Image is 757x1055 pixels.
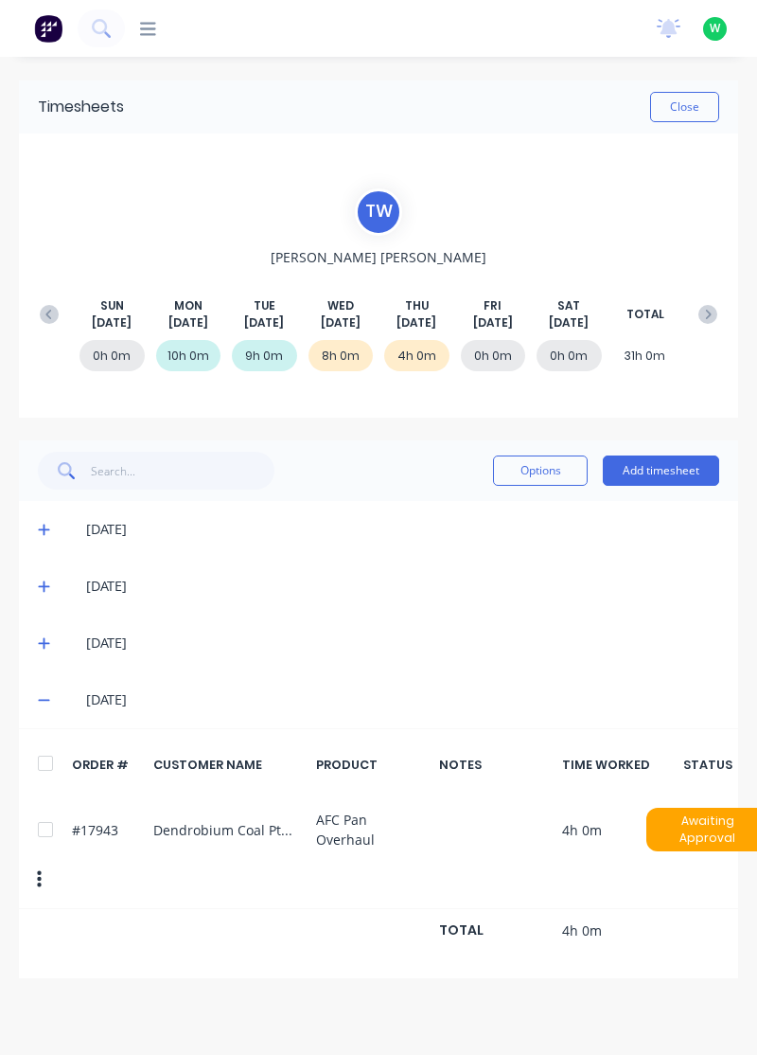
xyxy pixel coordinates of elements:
button: Close [650,92,719,122]
button: Add timesheet [603,456,719,486]
span: TOTAL [626,306,664,323]
span: TUE [254,297,275,314]
div: TIME WORKED [562,756,685,774]
img: Factory [34,14,62,43]
div: [DATE] [86,689,719,710]
span: [DATE] [244,314,284,331]
div: 0h 0m [79,340,145,371]
span: [DATE] [549,314,589,331]
div: 10h 0m [156,340,221,371]
span: MON [174,297,202,314]
div: [DATE] [86,633,719,653]
div: STATUS [695,756,719,774]
div: Timesheets [38,96,124,118]
div: 0h 0m [461,340,526,371]
div: [DATE] [86,519,719,540]
div: [DATE] [86,576,719,597]
div: 0h 0m [537,340,602,371]
span: [PERSON_NAME] [PERSON_NAME] [271,247,486,267]
div: CUSTOMER NAME [153,756,305,774]
span: FRI [484,297,502,314]
div: PRODUCT [316,756,429,774]
button: Options [493,456,588,486]
span: [DATE] [321,314,361,331]
div: ORDER # [72,756,143,774]
div: 9h 0m [232,340,297,371]
div: 8h 0m [308,340,374,371]
span: WED [327,297,354,314]
span: THU [405,297,429,314]
div: NOTES [439,756,552,774]
input: Search... [91,452,275,490]
span: [DATE] [473,314,513,331]
span: [DATE] [168,314,208,331]
span: [DATE] [92,314,132,331]
div: T W [355,188,402,236]
span: [DATE] [396,314,436,331]
span: SUN [100,297,124,314]
span: SAT [557,297,580,314]
div: 31h 0m [613,340,678,371]
span: W [710,20,720,37]
div: 4h 0m [384,340,449,371]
